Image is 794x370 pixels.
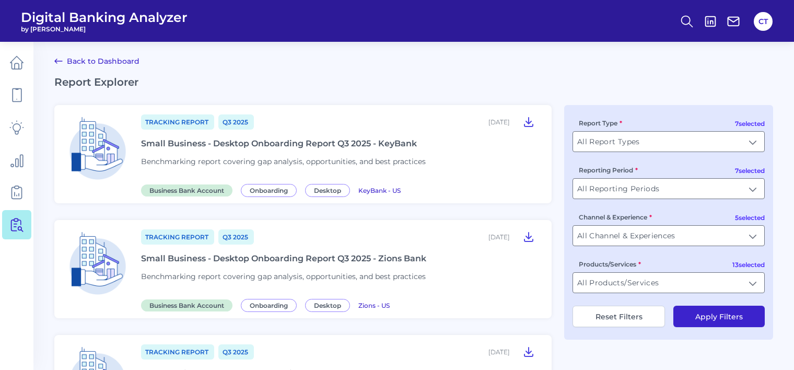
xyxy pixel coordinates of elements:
[305,185,354,195] a: Desktop
[141,253,426,263] div: Small Business - Desktop Onboarding Report Q3 2025 - Zions Bank
[673,306,765,327] button: Apply Filters
[488,118,510,126] div: [DATE]
[141,299,232,311] span: Business Bank Account
[579,119,622,127] label: Report Type
[754,12,773,31] button: CT
[579,213,652,221] label: Channel & Experience
[241,300,301,310] a: Onboarding
[54,55,139,67] a: Back to Dashboard
[63,113,133,183] img: Business Bank Account
[305,300,354,310] a: Desktop
[488,233,510,241] div: [DATE]
[573,306,665,327] button: Reset Filters
[305,299,350,312] span: Desktop
[305,184,350,197] span: Desktop
[141,138,417,148] div: Small Business - Desktop Onboarding Report Q3 2025 - KeyBank
[141,114,214,130] a: Tracking Report
[54,76,773,88] h2: Report Explorer
[241,184,297,197] span: Onboarding
[358,300,390,310] a: Zions - US
[241,185,301,195] a: Onboarding
[21,9,188,25] span: Digital Banking Analyzer
[358,302,390,309] span: Zions - US
[218,114,254,130] a: Q3 2025
[579,260,641,268] label: Products/Services
[218,344,254,360] a: Q3 2025
[141,272,426,281] span: Benchmarking report covering gap analysis, opportunities, and best practices
[518,228,539,245] button: Small Business - Desktop Onboarding Report Q3 2025 - Zions Bank
[141,229,214,245] a: Tracking Report
[141,344,214,360] a: Tracking Report
[63,228,133,298] img: Business Bank Account
[141,157,426,166] span: Benchmarking report covering gap analysis, opportunities, and best practices
[21,25,188,33] span: by [PERSON_NAME]
[518,113,539,130] button: Small Business - Desktop Onboarding Report Q3 2025 - KeyBank
[141,185,237,195] a: Business Bank Account
[241,299,297,312] span: Onboarding
[358,187,401,194] span: KeyBank - US
[141,300,237,310] a: Business Bank Account
[518,343,539,360] button: Small Business - Desktop Onboarding Report Q3 2025 - PNC
[579,166,638,174] label: Reporting Period
[488,348,510,356] div: [DATE]
[218,229,254,245] a: Q3 2025
[358,185,401,195] a: KeyBank - US
[141,184,232,196] span: Business Bank Account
